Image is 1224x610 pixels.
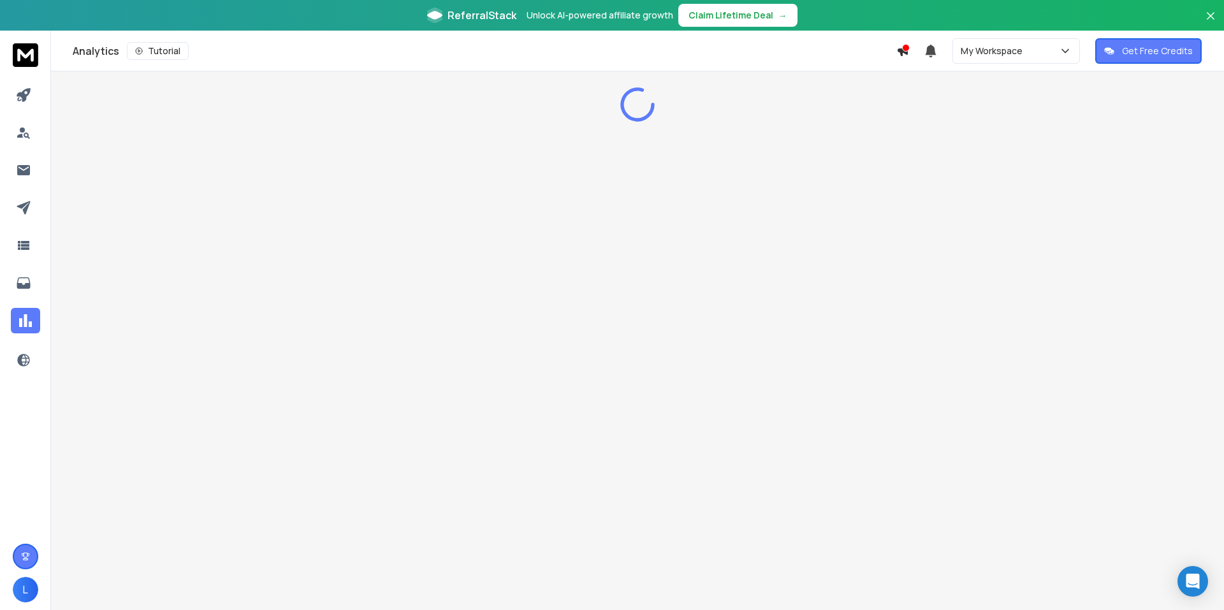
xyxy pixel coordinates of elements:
p: Unlock AI-powered affiliate growth [527,9,673,22]
span: ReferralStack [448,8,516,23]
button: Get Free Credits [1095,38,1202,64]
button: Close banner [1202,8,1219,38]
button: L [13,577,38,602]
button: Tutorial [127,42,189,60]
div: Analytics [73,42,896,60]
button: Claim Lifetime Deal→ [678,4,798,27]
p: My Workspace [961,45,1028,57]
p: Get Free Credits [1122,45,1193,57]
div: Open Intercom Messenger [1177,566,1208,597]
span: → [778,9,787,22]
